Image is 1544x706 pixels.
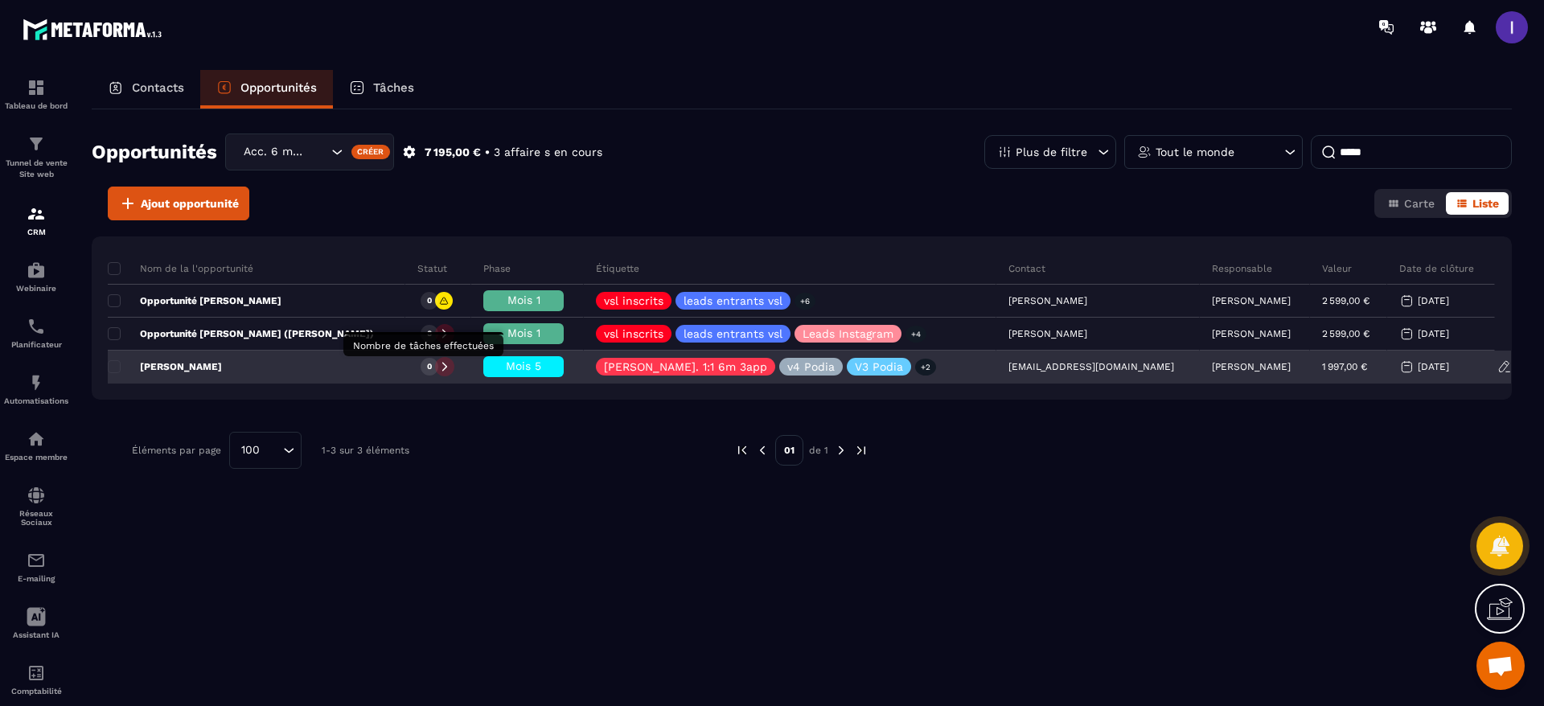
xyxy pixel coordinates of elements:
p: Tâches [373,80,414,95]
p: leads entrants vsl [684,328,782,339]
p: Tout le monde [1156,146,1234,158]
p: V3 Podia [855,361,903,372]
button: Ajout opportunité [108,187,249,220]
span: 100 [236,441,265,459]
img: prev [735,443,749,458]
img: logo [23,14,167,44]
p: Réseaux Sociaux [4,509,68,527]
p: vsl inscrits [604,328,663,339]
p: Leads Instagram [803,328,893,339]
p: Phase [483,262,511,275]
p: 01 [775,435,803,466]
p: vsl inscrits [604,295,663,306]
p: leads entrants vsl [684,295,782,306]
p: 3 affaire s en cours [494,145,602,160]
p: 2 599,00 € [1322,328,1369,339]
p: Planificateur [4,340,68,349]
p: Automatisations [4,396,68,405]
p: [PERSON_NAME] [1212,361,1291,372]
a: Assistant IA [4,595,68,651]
p: Statut [417,262,447,275]
p: Webinaire [4,284,68,293]
p: 0 [427,328,432,339]
p: 2 599,00 € [1322,295,1369,306]
p: Opportunité [PERSON_NAME] ([PERSON_NAME]) [108,327,374,340]
div: Search for option [229,432,302,469]
p: Contact [1008,262,1045,275]
h2: Opportunités [92,136,217,168]
img: formation [27,204,46,224]
p: Opportunités [240,80,317,95]
p: Date de clôture [1399,262,1474,275]
p: Opportunité [PERSON_NAME] [108,294,281,307]
a: social-networksocial-networkRéseaux Sociaux [4,474,68,539]
img: prev [755,443,770,458]
img: formation [27,134,46,154]
img: accountant [27,663,46,683]
img: next [834,443,848,458]
span: Ajout opportunité [141,195,239,211]
div: Ouvrir le chat [1476,642,1525,690]
span: Mois 1 [507,326,540,339]
a: automationsautomationsAutomatisations [4,361,68,417]
p: CRM [4,228,68,236]
p: [DATE] [1418,295,1449,306]
p: 1 997,00 € [1322,361,1367,372]
p: Éléments par page [132,445,221,456]
button: Liste [1446,192,1509,215]
p: Nombre de tâches effectuées [353,340,494,351]
img: automations [27,429,46,449]
a: automationsautomationsEspace membre [4,417,68,474]
p: [PERSON_NAME] [1212,295,1291,306]
p: Contacts [132,80,184,95]
img: automations [27,261,46,280]
a: schedulerschedulerPlanificateur [4,305,68,361]
a: formationformationTunnel de vente Site web [4,122,68,192]
p: Assistant IA [4,630,68,639]
p: 0 [427,361,432,372]
p: de 1 [809,444,828,457]
button: Carte [1378,192,1444,215]
div: Search for option [225,133,394,170]
p: [DATE] [1418,361,1449,372]
span: Acc. 6 mois - 3 appels [240,143,311,161]
p: 1-3 sur 3 éléments [322,445,409,456]
p: [DATE] [1418,328,1449,339]
p: [PERSON_NAME] [108,360,222,373]
p: Nom de la l'opportunité [108,262,253,275]
input: Search for option [265,441,279,459]
p: Comptabilité [4,687,68,696]
p: Tunnel de vente Site web [4,158,68,180]
p: Étiquette [596,262,639,275]
span: Liste [1472,197,1499,210]
p: 0 [427,295,432,306]
p: 7 195,00 € [425,145,481,160]
img: social-network [27,486,46,505]
p: E-mailing [4,574,68,583]
img: next [854,443,868,458]
img: email [27,551,46,570]
a: automationsautomationsWebinaire [4,248,68,305]
div: Créer [351,145,391,159]
a: formationformationCRM [4,192,68,248]
a: emailemailE-mailing [4,539,68,595]
span: Carte [1404,197,1435,210]
p: • [485,145,490,160]
p: v4 Podia [787,361,835,372]
p: +2 [915,359,936,376]
span: Mois 1 [507,293,540,306]
img: formation [27,78,46,97]
p: [PERSON_NAME]. 1:1 6m 3app [604,361,767,372]
p: +4 [905,326,926,343]
img: scheduler [27,317,46,336]
p: [PERSON_NAME] [1212,328,1291,339]
input: Search for option [311,143,327,161]
p: +6 [795,293,815,310]
p: Valeur [1322,262,1352,275]
a: Opportunités [200,70,333,109]
p: Tableau de bord [4,101,68,110]
a: formationformationTableau de bord [4,66,68,122]
a: Contacts [92,70,200,109]
p: Plus de filtre [1016,146,1087,158]
img: automations [27,373,46,392]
